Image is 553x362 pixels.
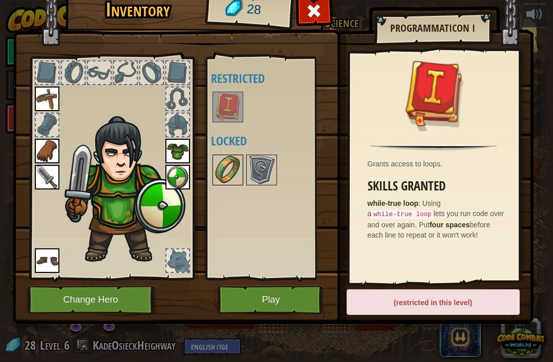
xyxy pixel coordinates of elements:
[400,60,467,126] img: portrait.png
[211,72,332,85] h4: Restricted
[347,289,520,315] div: (restricted in this level)
[218,286,325,314] button: Play
[368,179,505,193] h3: Skills Granted
[35,139,59,163] img: portrait.png
[35,87,59,111] img: portrait.png
[368,199,419,207] strong: while-true loop
[60,116,186,265] img: male.png
[27,286,157,314] button: Change Hero
[211,134,332,147] h4: Locked
[247,156,276,184] img: portrait.png
[418,199,422,207] span: :
[371,210,433,219] code: while-true loop
[370,144,497,151] img: hr.png
[368,199,504,239] span: Using a lets you run code over and over again. Put before each line to repeat or it won't work!
[214,156,242,184] img: portrait.png
[430,221,470,229] strong: four spaces
[35,165,59,189] img: portrait.png
[35,248,59,273] img: portrait.png
[165,139,190,163] img: portrait.png
[214,93,242,121] img: portrait.png
[165,165,190,189] img: portrait.png
[368,159,505,169] div: Grants access to loops.
[385,23,481,34] h2: Programmaticon I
